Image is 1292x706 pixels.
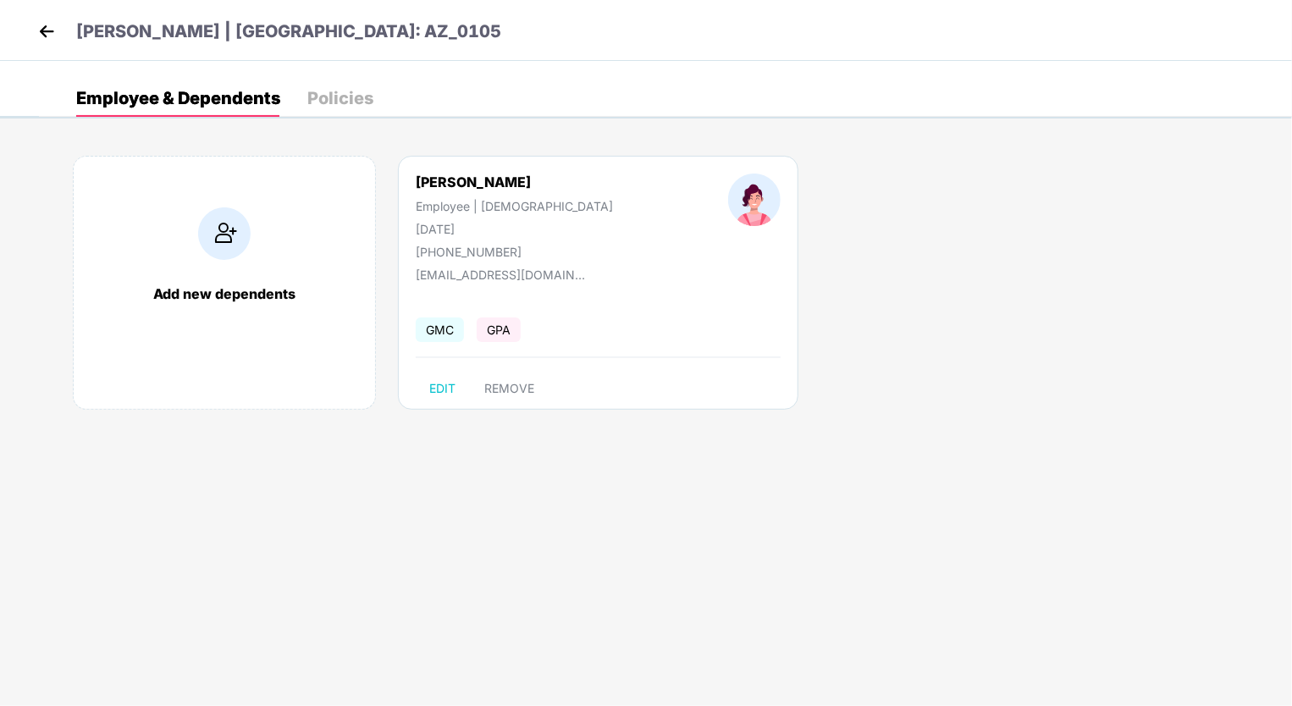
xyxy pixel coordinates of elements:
div: Employee & Dependents [76,90,280,107]
span: REMOVE [484,382,534,395]
div: [DATE] [416,222,613,236]
img: addIcon [198,207,251,260]
span: GPA [477,317,521,342]
span: EDIT [429,382,456,395]
span: GMC [416,317,464,342]
button: EDIT [416,375,469,402]
button: REMOVE [471,375,548,402]
div: Policies [307,90,373,107]
img: profileImage [728,174,781,226]
div: [PHONE_NUMBER] [416,245,613,259]
div: Add new dependents [91,285,358,302]
img: back [34,19,59,44]
p: [PERSON_NAME] | [GEOGRAPHIC_DATA]: AZ_0105 [76,19,501,45]
div: Employee | [DEMOGRAPHIC_DATA] [416,199,613,213]
div: [PERSON_NAME] [416,174,613,190]
div: [EMAIL_ADDRESS][DOMAIN_NAME] [416,268,585,282]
